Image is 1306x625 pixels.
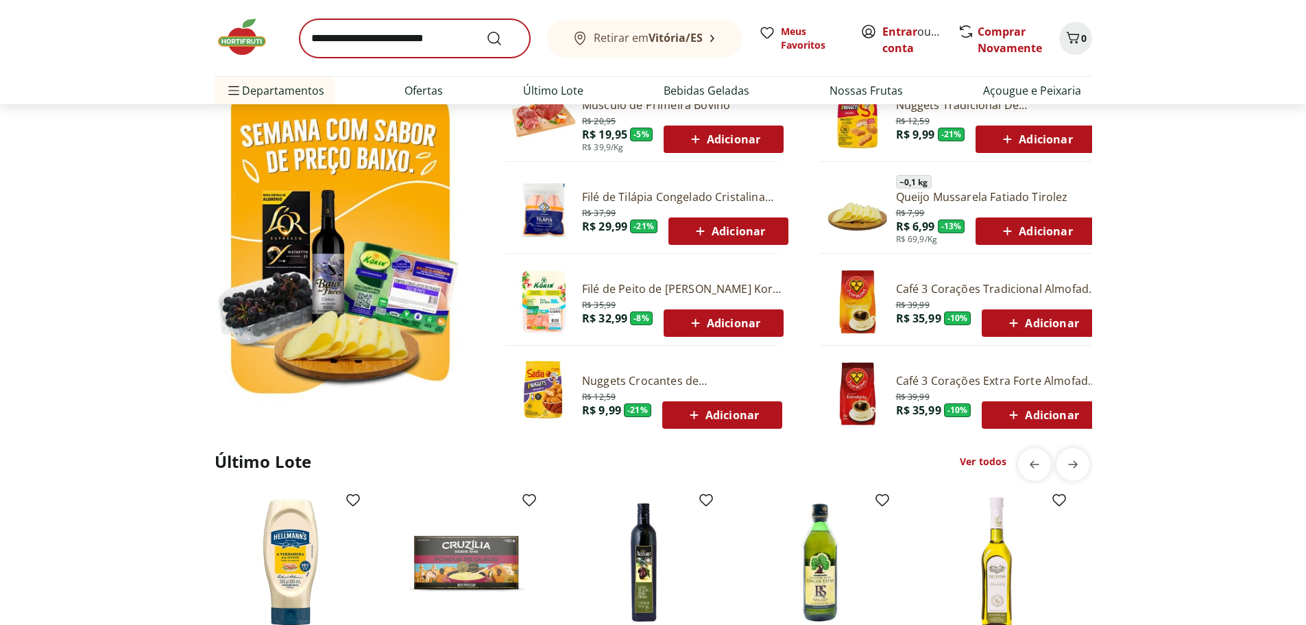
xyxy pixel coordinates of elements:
img: Ver todos [215,78,465,412]
span: R$ 7,99 [896,205,925,219]
span: - 13 % [938,220,965,233]
h2: Último Lote [215,451,312,473]
button: Adicionar [664,309,784,337]
span: Adicionar [1005,407,1078,423]
span: R$ 6,99 [896,219,935,234]
img: Café Três Corações Tradicional Almofada 500g [825,269,891,335]
span: ~ 0,1 kg [896,175,932,189]
img: Músculo de Primeira Bovino [511,85,577,151]
span: - 10 % [944,403,971,417]
a: Filé de Tilápia Congelado Cristalina 400g [582,189,788,204]
span: Meus Favoritos [781,25,844,52]
span: Adicionar [687,315,760,331]
span: R$ 12,59 [896,113,930,127]
a: Bebidas Geladas [664,82,749,99]
span: R$ 39,99 [896,297,930,311]
button: Carrinho [1059,22,1092,55]
span: - 21 % [630,220,657,233]
img: Nuggets Crocantes de Frango Sadia 300g [511,361,577,427]
img: Filé de Peito de Frango Congelado Korin 600g [511,269,577,335]
span: - 5 % [630,128,653,141]
a: Queijo Mussarela Fatiado Tirolez [896,189,1096,204]
button: Adicionar [664,126,784,153]
span: R$ 35,99 [896,403,941,418]
span: ou [882,23,943,56]
span: R$ 32,99 [582,311,627,326]
button: Adicionar [976,126,1096,153]
button: Adicionar [982,401,1102,429]
input: search [300,19,530,58]
span: - 21 % [938,128,965,141]
span: Departamentos [226,74,324,107]
img: Principal [825,177,891,243]
a: Café 3 Corações Extra Forte Almofada 500g [896,373,1102,388]
span: R$ 69,9/Kg [896,234,938,245]
a: Músculo de Primeira Bovino [582,97,784,113]
span: Adicionar [686,407,759,423]
a: Café 3 Corações Tradicional Almofada 500g [896,281,1102,296]
span: R$ 37,99 [582,205,616,219]
button: Adicionar [662,401,782,429]
span: - 8 % [630,311,653,325]
span: R$ 35,99 [896,311,941,326]
span: R$ 19,95 [582,127,627,142]
a: Último Lote [523,82,583,99]
span: - 21 % [624,403,651,417]
span: Adicionar [1005,315,1078,331]
span: Adicionar [999,223,1072,239]
span: - 10 % [944,311,971,325]
span: Retirar em [594,32,703,44]
span: R$ 9,99 [582,403,621,418]
button: previous [1018,448,1051,481]
a: Nuggets Crocantes de [PERSON_NAME] 300g [582,373,782,388]
a: Meus Favoritos [759,25,844,52]
span: R$ 39,9/Kg [582,142,624,153]
button: next [1056,448,1089,481]
a: Ofertas [404,82,443,99]
a: Ver todos [960,455,1006,469]
span: 0 [1081,32,1087,45]
a: Filé de Peito de [PERSON_NAME] Korin 600g [582,281,784,296]
img: Filé de Tilápia Congelado Cristalina 400g [511,177,577,243]
a: Nuggets Tradicional De [PERSON_NAME] - 300G [896,97,1096,113]
img: Nuggets Tradicional de Frango Sadia - 300g [825,85,891,151]
span: R$ 35,99 [582,297,616,311]
button: Retirar emVitória/ES [546,19,742,58]
img: Café Três Corações Extra Forte Almofada 500g [825,361,891,427]
span: R$ 29,99 [582,219,627,234]
a: Açougue e Peixaria [983,82,1081,99]
span: Adicionar [999,131,1072,148]
span: R$ 39,99 [896,389,930,403]
span: Adicionar [687,131,760,148]
button: Submit Search [486,30,519,47]
b: Vitória/ES [649,30,703,45]
button: Menu [226,74,242,107]
span: R$ 9,99 [896,127,935,142]
button: Adicionar [976,217,1096,245]
a: Entrar [882,24,917,39]
a: Nossas Frutas [830,82,903,99]
img: Hortifruti [215,16,283,58]
a: Criar conta [882,24,958,56]
span: Adicionar [692,223,765,239]
span: R$ 20,95 [582,113,616,127]
span: R$ 12,59 [582,389,616,403]
button: Adicionar [668,217,788,245]
button: Adicionar [982,309,1102,337]
a: Comprar Novamente [978,24,1042,56]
